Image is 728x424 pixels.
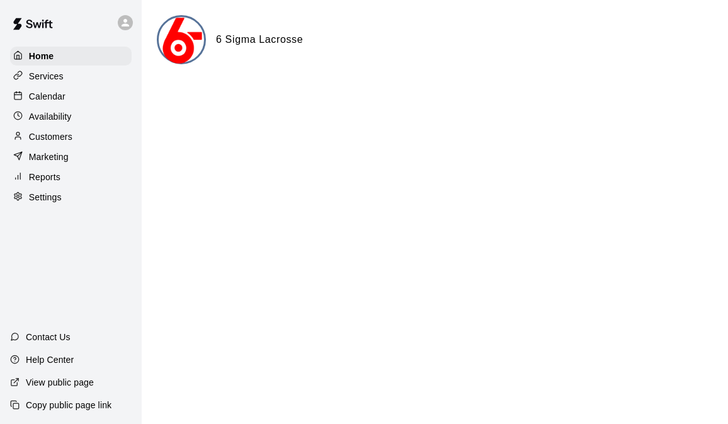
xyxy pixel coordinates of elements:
[10,127,132,146] a: Customers
[26,376,94,389] p: View public page
[10,168,132,186] a: Reports
[29,171,60,183] p: Reports
[216,32,303,48] h6: 6 Sigma Lacrosse
[29,191,62,203] p: Settings
[10,47,132,66] a: Home
[29,90,65,103] p: Calendar
[10,67,132,86] a: Services
[29,70,64,83] p: Services
[10,107,132,126] a: Availability
[10,147,132,166] a: Marketing
[26,331,71,343] p: Contact Us
[29,110,72,123] p: Availability
[10,188,132,207] a: Settings
[29,130,72,143] p: Customers
[159,17,206,64] img: 6 Sigma Lacrosse logo
[29,151,69,163] p: Marketing
[26,353,74,366] p: Help Center
[10,87,132,106] a: Calendar
[29,50,54,62] p: Home
[26,399,111,411] p: Copy public page link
